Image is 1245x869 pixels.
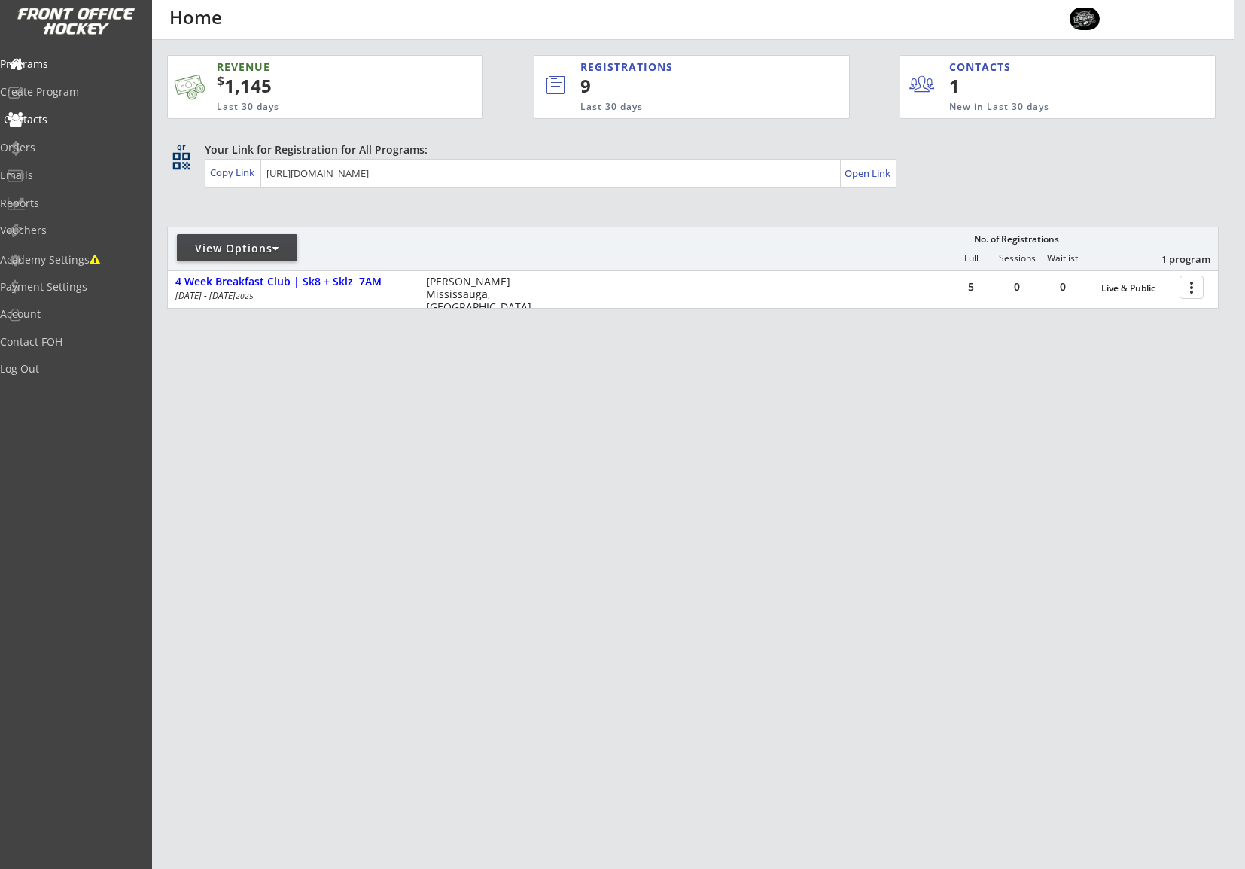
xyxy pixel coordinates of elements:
[845,163,892,184] a: Open Link
[994,282,1040,292] div: 0
[970,234,1063,245] div: No. of Registrations
[1101,283,1172,294] div: Live & Public
[580,73,799,99] div: 9
[580,59,779,75] div: REGISTRATIONS
[426,276,544,313] div: [PERSON_NAME] Mississauga, [GEOGRAPHIC_DATA]
[217,59,409,75] div: REVENUE
[205,142,1172,157] div: Your Link for Registration for All Programs:
[948,282,994,292] div: 5
[949,101,1145,114] div: New in Last 30 days
[948,253,994,264] div: Full
[177,241,297,256] div: View Options
[236,291,254,301] em: 2025
[217,73,435,99] div: 1,145
[4,114,139,125] div: Contacts
[217,101,409,114] div: Last 30 days
[845,167,892,180] div: Open Link
[175,291,406,300] div: [DATE] - [DATE]
[994,253,1040,264] div: Sessions
[949,59,1018,75] div: CONTACTS
[1040,253,1085,264] div: Waitlist
[172,142,190,152] div: qr
[175,276,410,288] div: 4 Week Breakfast Club | Sk8 + Sklz 7AM
[949,73,1042,99] div: 1
[1180,276,1204,299] button: more_vert
[210,166,257,179] div: Copy Link
[170,150,193,172] button: qr_code
[580,101,787,114] div: Last 30 days
[217,72,224,90] sup: $
[1132,252,1210,266] div: 1 program
[1040,282,1085,292] div: 0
